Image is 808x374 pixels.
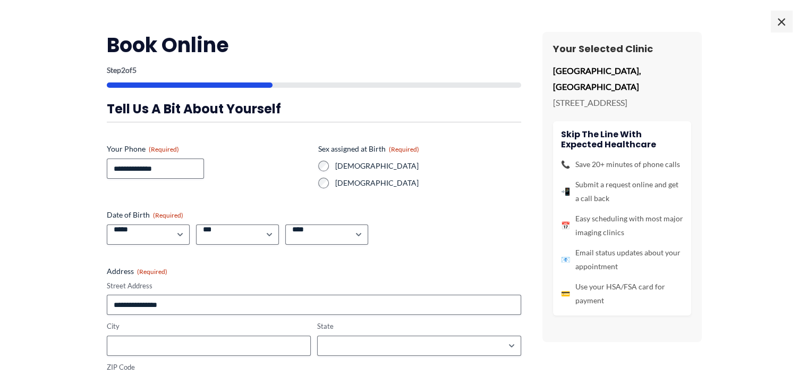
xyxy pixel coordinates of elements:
[561,129,683,149] h4: Skip the line with Expected Healthcare
[153,211,183,219] span: (Required)
[561,157,683,171] li: Save 20+ minutes of phone calls
[318,144,419,154] legend: Sex assigned at Birth
[149,145,179,153] span: (Required)
[561,219,570,232] span: 📅
[107,67,521,74] p: Step of
[107,210,183,220] legend: Date of Birth
[389,145,419,153] span: (Required)
[561,185,570,198] span: 📲
[107,32,521,58] h2: Book Online
[107,144,310,154] label: Your Phone
[107,266,167,277] legend: Address
[107,321,311,331] label: City
[561,246,683,273] li: Email status updates about your appointment
[137,268,167,276] span: (Required)
[107,281,521,291] label: Street Address
[771,11,792,32] span: ×
[561,287,570,301] span: 💳
[561,280,683,307] li: Use your HSA/FSA card for payment
[561,253,570,267] span: 📧
[335,161,521,171] label: [DEMOGRAPHIC_DATA]
[553,95,691,111] p: [STREET_ADDRESS]
[107,101,521,117] h3: Tell us a bit about yourself
[132,65,137,74] span: 5
[317,321,521,331] label: State
[553,43,691,55] h3: Your Selected Clinic
[561,178,683,205] li: Submit a request online and get a call back
[121,65,125,74] span: 2
[107,362,311,372] label: ZIP Code
[335,178,521,188] label: [DEMOGRAPHIC_DATA]
[553,63,691,94] p: [GEOGRAPHIC_DATA], [GEOGRAPHIC_DATA]
[561,157,570,171] span: 📞
[561,212,683,239] li: Easy scheduling with most major imaging clinics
